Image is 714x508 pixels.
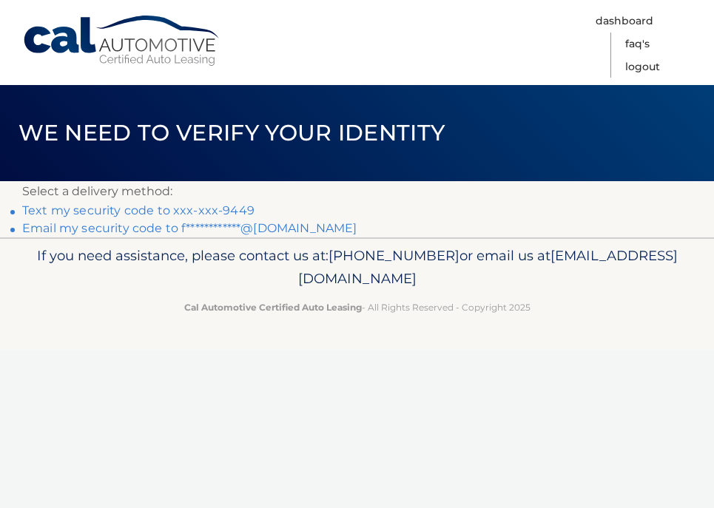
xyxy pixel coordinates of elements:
[22,15,222,67] a: Cal Automotive
[22,244,692,291] p: If you need assistance, please contact us at: or email us at
[596,10,653,33] a: Dashboard
[22,203,255,217] a: Text my security code to xxx-xxx-9449
[184,302,362,313] strong: Cal Automotive Certified Auto Leasing
[18,119,445,146] span: We need to verify your identity
[329,247,459,264] span: [PHONE_NUMBER]
[22,181,692,202] p: Select a delivery method:
[22,299,692,315] p: - All Rights Reserved - Copyright 2025
[625,55,660,78] a: Logout
[625,33,650,55] a: FAQ's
